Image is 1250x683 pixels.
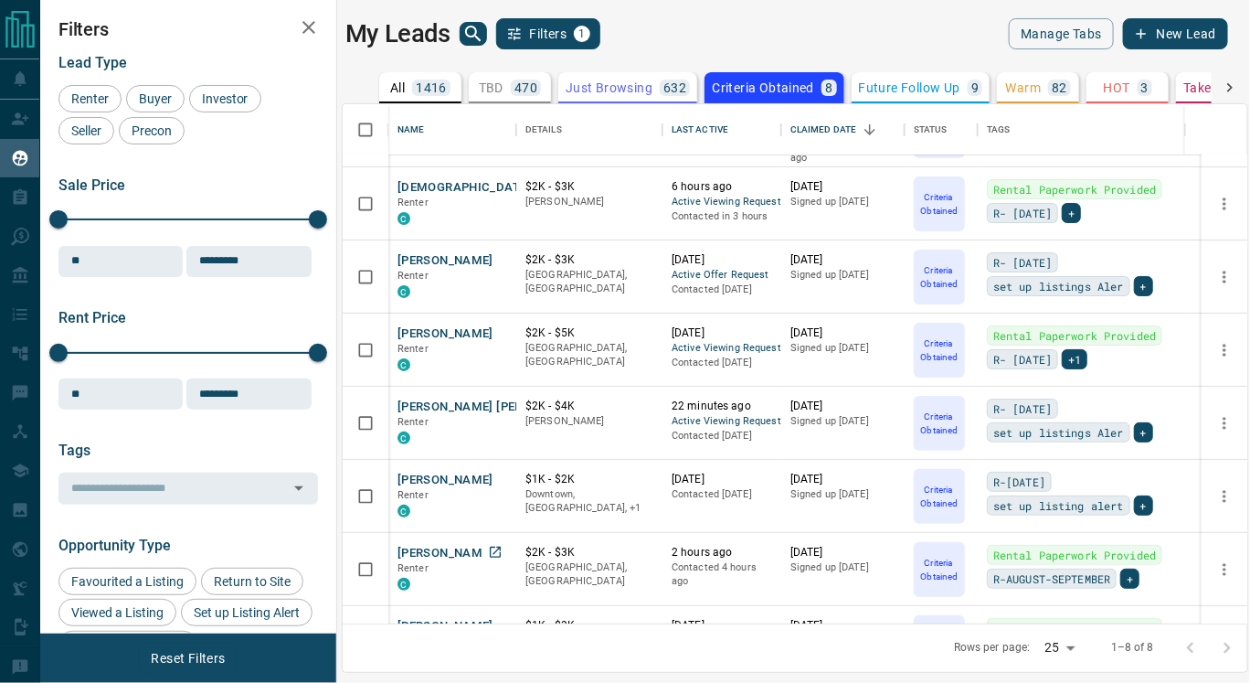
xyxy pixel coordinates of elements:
button: Reset Filters [139,643,237,674]
div: 25 [1038,635,1082,661]
span: Rent Price [58,309,126,326]
div: Investor [189,85,261,112]
p: 6 hours ago [672,179,772,195]
p: [PERSON_NAME] [525,195,653,209]
div: Name [397,104,425,155]
p: Warm [1006,81,1042,94]
div: Set up Listing Alert [181,599,312,626]
p: $2K - $5K [525,325,653,341]
div: +1 [1062,349,1087,369]
p: 1–8 of 8 [1111,640,1154,656]
p: 2 hours ago [672,545,772,560]
h2: Filters [58,18,318,40]
p: [GEOGRAPHIC_DATA], [GEOGRAPHIC_DATA] [525,268,653,296]
span: Active Offer Request [672,268,772,283]
p: Contacted [DATE] [672,429,772,443]
p: Signed up [DATE] [790,268,895,283]
p: Signed up [DATE] [790,560,895,575]
p: Contacted [DATE] [672,487,772,502]
p: [DATE] [790,618,895,634]
span: Renter [65,91,115,106]
p: 8 [825,81,832,94]
div: + [1062,203,1081,223]
button: [PERSON_NAME] [397,252,493,270]
button: [PERSON_NAME] [PERSON_NAME] [397,399,592,416]
div: Seller [58,117,114,144]
span: Renter [397,416,429,428]
p: $2K - $4K [525,399,653,414]
span: Active Viewing Request [672,414,772,430]
span: Sale Price [58,176,125,194]
p: Contacted 4 hours ago [672,560,772,589]
div: Viewed a Listing [58,599,176,626]
p: [DATE] [790,399,895,414]
span: R- [DATE] [993,350,1052,368]
p: All [390,81,405,94]
p: Criteria Obtained [916,483,963,510]
span: + [1140,423,1147,442]
button: New Lead [1123,18,1228,49]
p: Signed up [DATE] [790,487,895,502]
span: Opportunity Type [58,537,171,554]
span: Renter [397,197,429,208]
p: $1K - $2K [525,472,653,487]
p: $2K - $3K [525,545,653,560]
span: Favourited a Listing [65,574,190,589]
p: Contacted in 3 hours [672,209,772,224]
div: condos.ca [397,358,410,371]
span: Rental Paperwork Provided [993,326,1156,345]
div: Last Active [662,104,781,155]
div: Tags [987,104,1011,155]
button: [PERSON_NAME] [397,545,493,562]
span: set up listing alert [993,496,1124,515]
p: Contacted [DATE] [672,356,772,370]
p: 22 minutes ago [672,399,772,414]
p: Signed up [DATE] [790,341,895,356]
p: Criteria Obtained [916,190,963,218]
div: Precon [119,117,185,144]
span: + [1068,204,1075,222]
p: [DATE] [672,325,772,341]
span: 1 [576,27,588,40]
p: Just Browsing [566,81,652,94]
p: 9 [971,81,979,94]
span: R- [DATE] [993,253,1052,272]
span: Investor [196,91,255,106]
div: Tags [978,104,1186,155]
span: Buyer [132,91,178,106]
p: Criteria Obtained [916,336,963,364]
div: Buyer [126,85,185,112]
div: Status [914,104,948,155]
button: [DEMOGRAPHIC_DATA][PERSON_NAME] [397,179,628,197]
p: 1416 [416,81,447,94]
p: 632 [663,81,686,94]
p: [DATE] [672,618,772,634]
span: Renter [397,343,429,355]
div: Details [516,104,662,155]
span: +1 [1068,350,1081,368]
button: more [1211,190,1238,218]
button: Filters1 [496,18,601,49]
span: Lead Type [58,54,127,71]
p: Future Follow Up [859,81,960,94]
div: condos.ca [397,285,410,298]
span: Seller [65,123,108,138]
span: set up listings Aler [993,277,1124,295]
div: Claimed Date [781,104,905,155]
span: Renter [397,489,429,501]
p: Signed up [DATE] [790,195,895,209]
span: Active Viewing Request [672,195,772,210]
button: search button [460,22,487,46]
p: Criteria Obtained [916,556,963,583]
div: + [1134,422,1153,443]
button: more [1211,483,1238,510]
span: R-[DATE] [993,473,1045,491]
p: [DATE] [790,325,895,341]
p: $1K - $3K [525,618,653,634]
span: Tags [58,442,90,459]
div: + [1120,569,1139,589]
span: Viewed a Listing [65,605,170,620]
p: Toronto [525,487,653,516]
p: $2K - $3K [525,179,653,195]
div: Renter [58,85,122,112]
